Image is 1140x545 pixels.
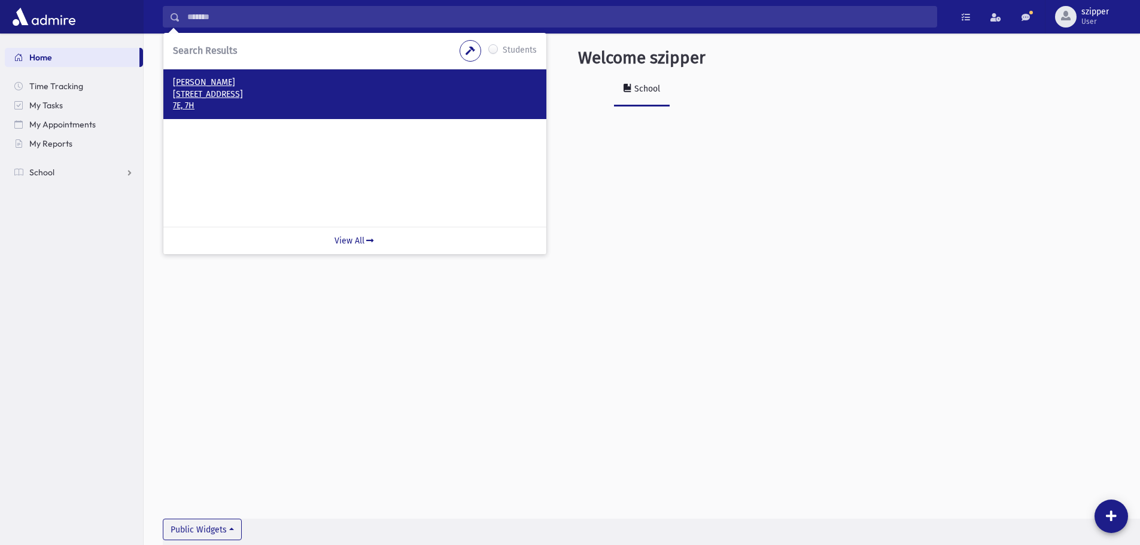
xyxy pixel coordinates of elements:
[5,96,143,115] a: My Tasks
[614,73,670,106] a: School
[503,44,537,58] label: Students
[5,48,139,67] a: Home
[29,100,63,111] span: My Tasks
[29,167,54,178] span: School
[632,84,660,94] div: School
[180,6,937,28] input: Search
[29,138,72,149] span: My Reports
[173,77,537,112] a: [PERSON_NAME] [STREET_ADDRESS] 7E, 7H
[163,227,546,254] a: View All
[5,115,143,134] a: My Appointments
[173,89,537,101] p: [STREET_ADDRESS]
[10,5,78,29] img: AdmirePro
[5,134,143,153] a: My Reports
[1081,7,1109,17] span: szipper
[173,100,537,112] p: 7E, 7H
[5,77,143,96] a: Time Tracking
[1081,17,1109,26] span: User
[163,519,242,540] button: Public Widgets
[29,81,83,92] span: Time Tracking
[29,52,52,63] span: Home
[29,119,96,130] span: My Appointments
[173,77,537,89] p: [PERSON_NAME]
[578,48,706,68] h3: Welcome szipper
[173,45,237,56] span: Search Results
[5,163,143,182] a: School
